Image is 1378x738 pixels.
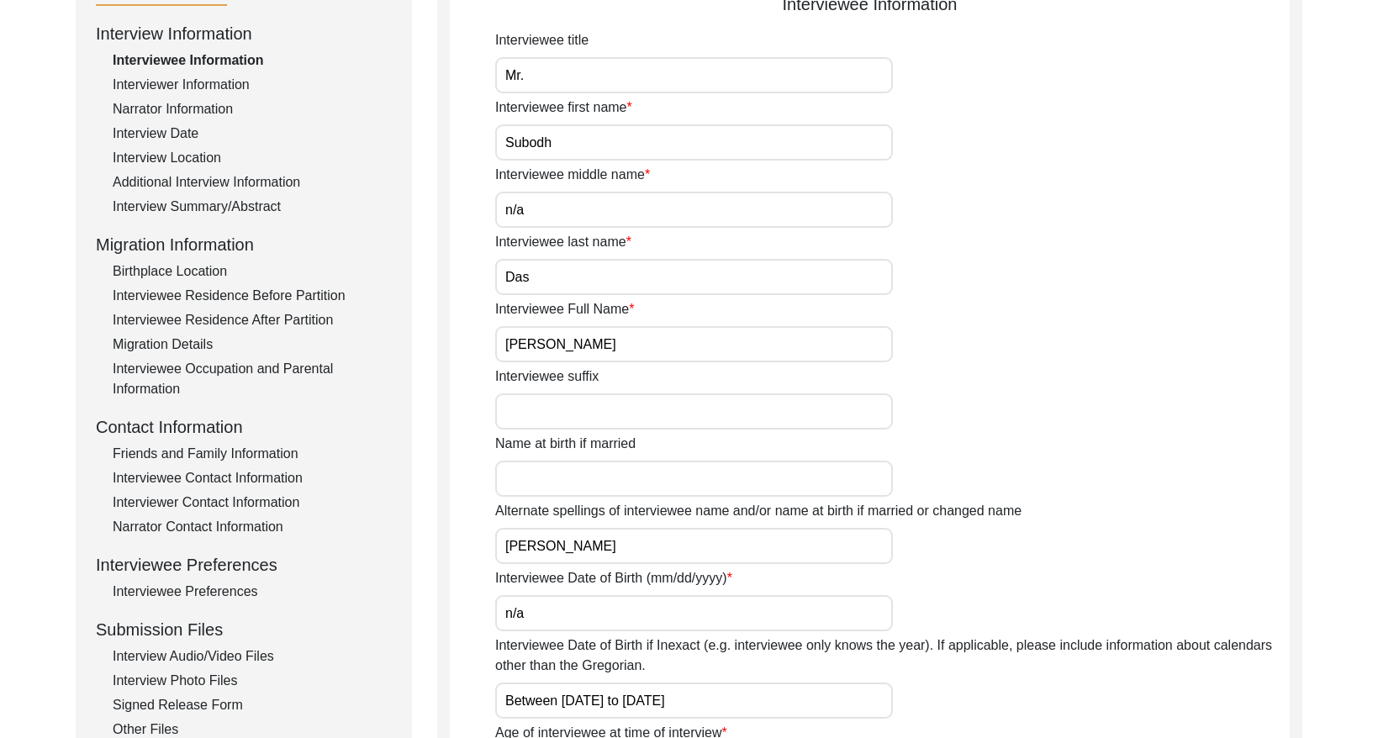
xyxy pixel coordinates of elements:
[113,493,392,513] div: Interviewer Contact Information
[113,335,392,355] div: Migration Details
[96,232,392,257] div: Migration Information
[113,444,392,464] div: Friends and Family Information
[113,261,392,282] div: Birthplace Location
[495,232,631,252] label: Interviewee last name
[495,366,599,387] label: Interviewee suffix
[113,310,392,330] div: Interviewee Residence After Partition
[113,646,392,667] div: Interview Audio/Video Files
[113,50,392,71] div: Interviewee Information
[495,98,632,118] label: Interviewee first name
[495,30,589,50] label: Interviewee title
[495,635,1290,676] label: Interviewee Date of Birth if Inexact (e.g. interviewee only knows the year). If applicable, pleas...
[113,671,392,691] div: Interview Photo Files
[113,517,392,537] div: Narrator Contact Information
[113,468,392,488] div: Interviewee Contact Information
[96,21,392,46] div: Interview Information
[113,99,392,119] div: Narrator Information
[113,286,392,306] div: Interviewee Residence Before Partition
[113,695,392,715] div: Signed Release Form
[96,617,392,642] div: Submission Files
[495,501,1022,521] label: Alternate spellings of interviewee name and/or name at birth if married or changed name
[495,434,636,454] label: Name at birth if married
[113,359,392,399] div: Interviewee Occupation and Parental Information
[495,299,634,319] label: Interviewee Full Name
[96,552,392,577] div: Interviewee Preferences
[113,75,392,95] div: Interviewer Information
[113,582,392,602] div: Interviewee Preferences
[113,197,392,217] div: Interview Summary/Abstract
[96,414,392,440] div: Contact Information
[495,568,732,588] label: Interviewee Date of Birth (mm/dd/yyyy)
[113,172,392,192] div: Additional Interview Information
[113,124,392,144] div: Interview Date
[113,148,392,168] div: Interview Location
[495,165,650,185] label: Interviewee middle name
